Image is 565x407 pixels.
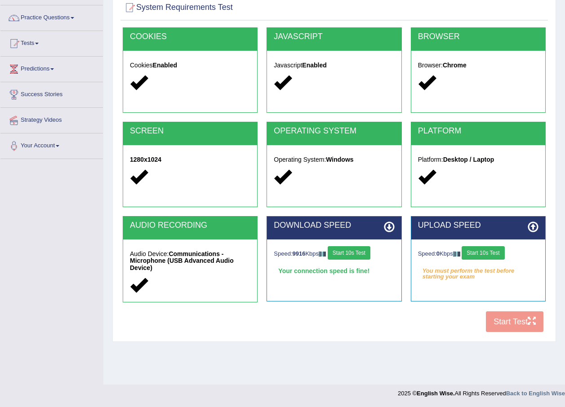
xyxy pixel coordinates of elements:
h2: JAVASCRIPT [274,32,394,41]
a: Strategy Videos [0,108,103,130]
a: Predictions [0,57,103,79]
strong: Communications - Microphone (USB Advanced Audio Device) [130,250,234,271]
h5: Operating System: [274,156,394,163]
h2: OPERATING SYSTEM [274,127,394,136]
h2: DOWNLOAD SPEED [274,221,394,230]
div: 2025 © All Rights Reserved [398,385,565,398]
h5: Javascript [274,62,394,69]
h2: UPLOAD SPEED [418,221,538,230]
img: ajax-loader-fb-connection.gif [453,252,460,257]
h2: System Requirements Test [123,1,233,14]
h2: BROWSER [418,32,538,41]
a: Your Account [0,133,103,156]
strong: Desktop / Laptop [443,156,494,163]
strong: Chrome [443,62,467,69]
h5: Browser: [418,62,538,69]
em: You must perform the test before starting your exam [418,264,538,278]
h5: Platform: [418,156,538,163]
h2: PLATFORM [418,127,538,136]
strong: 1280x1024 [130,156,161,163]
a: Practice Questions [0,5,103,28]
h5: Cookies [130,62,250,69]
div: Speed: Kbps [418,246,538,262]
strong: 9916 [293,250,306,257]
strong: English Wise. [417,390,454,397]
h5: Audio Device: [130,251,250,271]
h2: AUDIO RECORDING [130,221,250,230]
h2: SCREEN [130,127,250,136]
strong: 0 [436,250,440,257]
a: Back to English Wise [506,390,565,397]
strong: Enabled [302,62,326,69]
h2: COOKIES [130,32,250,41]
button: Start 10s Test [328,246,370,260]
strong: Windows [326,156,353,163]
img: ajax-loader-fb-connection.gif [319,252,326,257]
a: Success Stories [0,82,103,105]
div: Your connection speed is fine! [274,264,394,278]
a: Tests [0,31,103,53]
div: Speed: Kbps [274,246,394,262]
strong: Enabled [153,62,177,69]
button: Start 10s Test [462,246,504,260]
